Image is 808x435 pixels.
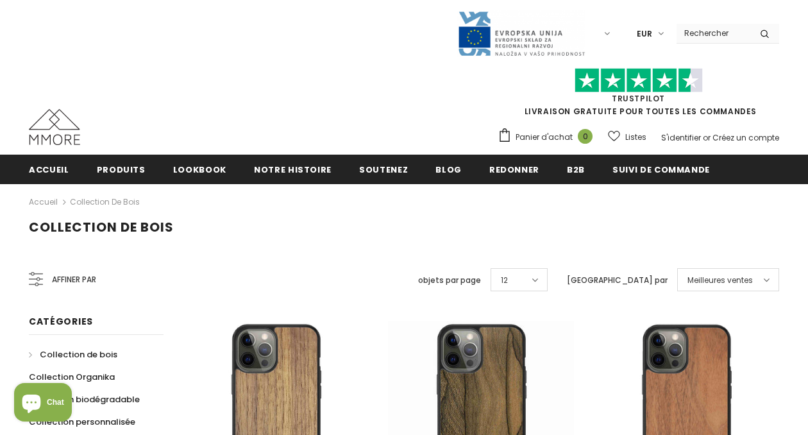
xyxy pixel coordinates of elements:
[567,274,668,287] label: [GEOGRAPHIC_DATA] par
[608,126,646,148] a: Listes
[359,155,408,183] a: soutenez
[457,10,585,57] img: Javni Razpis
[498,128,599,147] a: Panier d'achat 0
[173,155,226,183] a: Lookbook
[359,164,408,176] span: soutenez
[516,131,573,144] span: Panier d'achat
[29,155,69,183] a: Accueil
[254,164,332,176] span: Notre histoire
[29,411,135,433] a: Collection personnalisée
[40,348,117,361] span: Collection de bois
[29,315,93,328] span: Catégories
[578,129,593,144] span: 0
[687,274,753,287] span: Meilleures ventes
[29,164,69,176] span: Accueil
[661,132,701,143] a: S'identifier
[29,194,58,210] a: Accueil
[637,28,652,40] span: EUR
[10,383,76,425] inbox-online-store-chat: Shopify online store chat
[52,273,96,287] span: Affiner par
[70,196,140,207] a: Collection de bois
[418,274,481,287] label: objets par page
[498,74,779,117] span: LIVRAISON GRATUITE POUR TOUTES LES COMMANDES
[612,155,710,183] a: Suivi de commande
[29,371,115,383] span: Collection Organika
[501,274,508,287] span: 12
[567,155,585,183] a: B2B
[625,131,646,144] span: Listes
[712,132,779,143] a: Créez un compte
[29,366,115,388] a: Collection Organika
[567,164,585,176] span: B2B
[677,24,750,42] input: Search Site
[29,218,174,236] span: Collection de bois
[435,155,462,183] a: Blog
[97,164,146,176] span: Produits
[489,164,539,176] span: Redonner
[457,28,585,38] a: Javni Razpis
[612,164,710,176] span: Suivi de commande
[435,164,462,176] span: Blog
[97,155,146,183] a: Produits
[29,388,140,411] a: Collection biodégradable
[254,155,332,183] a: Notre histoire
[29,416,135,428] span: Collection personnalisée
[29,343,117,366] a: Collection de bois
[29,109,80,145] img: Cas MMORE
[612,93,665,104] a: TrustPilot
[575,68,703,93] img: Faites confiance aux étoiles pilotes
[489,155,539,183] a: Redonner
[703,132,711,143] span: or
[29,393,140,405] span: Collection biodégradable
[173,164,226,176] span: Lookbook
